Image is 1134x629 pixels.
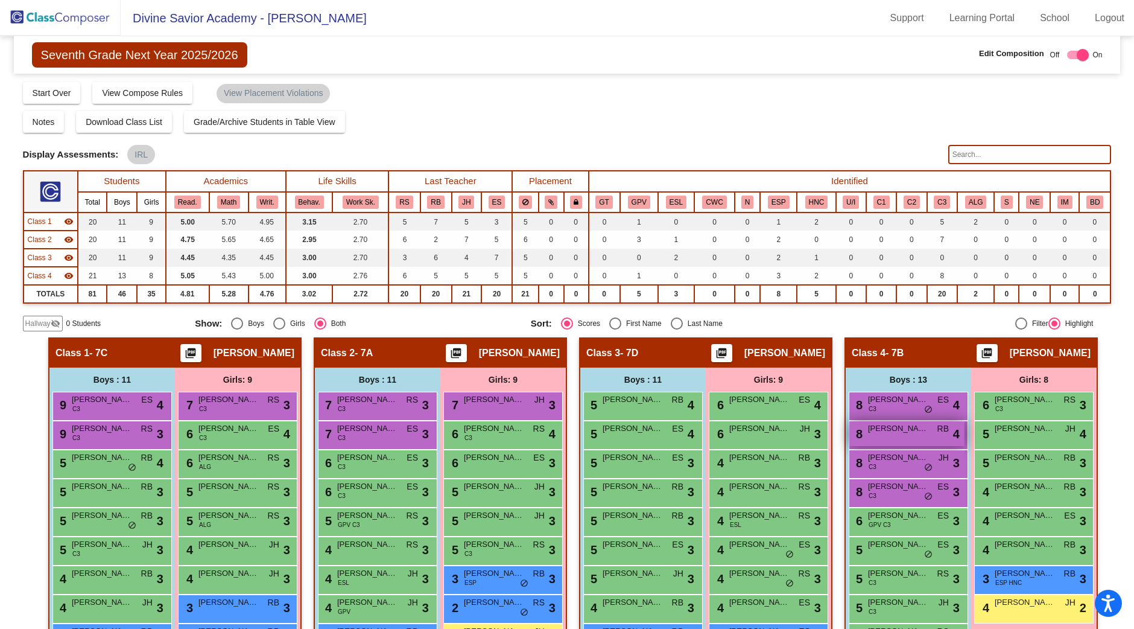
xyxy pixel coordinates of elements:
[658,249,694,267] td: 2
[286,267,333,285] td: 3.00
[388,192,420,212] th: Robbie Schmidt
[1085,8,1134,28] a: Logout
[539,267,564,285] td: 0
[24,231,78,249] td: Justin Marshall - 7A
[286,231,333,249] td: 2.95
[620,285,658,303] td: 5
[927,231,957,249] td: 7
[127,145,155,164] mat-chip: IRL
[702,196,726,209] button: CWC
[957,249,995,267] td: 0
[33,117,55,127] span: Notes
[595,196,612,209] button: GT
[166,285,209,303] td: 4.81
[694,267,735,285] td: 0
[332,249,388,267] td: 2.70
[64,271,74,281] mat-icon: visibility
[388,231,420,249] td: 6
[315,368,440,392] div: Boys : 11
[744,347,825,359] span: [PERSON_NAME]
[107,267,137,285] td: 13
[1079,231,1110,249] td: 0
[1079,249,1110,267] td: 0
[452,249,481,267] td: 4
[573,318,600,329] div: Scores
[658,267,694,285] td: 0
[927,285,957,303] td: 20
[621,318,662,329] div: First Name
[927,212,957,231] td: 5
[589,285,620,303] td: 0
[337,394,398,406] span: [PERSON_NAME]
[934,196,950,209] button: C3
[243,318,264,329] div: Boys
[512,231,538,249] td: 6
[1027,318,1048,329] div: Filter
[896,231,927,249] td: 0
[249,212,286,231] td: 4.95
[28,234,52,245] span: Class 2
[977,344,998,362] button: Print Students Details
[1050,49,1060,60] span: Off
[209,285,249,303] td: 5.28
[603,394,663,406] span: [PERSON_NAME]
[256,196,278,209] button: Writ.
[285,318,305,329] div: Girls
[873,196,890,209] button: C1
[388,285,420,303] td: 20
[217,84,330,103] mat-chip: View Placement Violations
[175,368,300,392] div: Girls: 9
[620,347,638,359] span: - 7D
[481,267,512,285] td: 5
[714,347,729,364] mat-icon: picture_as_pdf
[706,368,831,392] div: Girls: 9
[979,48,1044,60] span: Edit Composition
[137,231,165,249] td: 9
[866,267,896,285] td: 0
[797,212,835,231] td: 2
[420,285,452,303] td: 20
[735,192,760,212] th: New Student
[1050,249,1079,267] td: 0
[49,368,175,392] div: Boys : 11
[1050,267,1079,285] td: 0
[102,88,183,98] span: View Compose Rules
[896,249,927,267] td: 0
[184,111,345,133] button: Grade/Archive Students in Table View
[24,249,78,267] td: Adam Westra - 7D
[183,347,198,364] mat-icon: picture_as_pdf
[1079,212,1110,231] td: 0
[107,285,137,303] td: 46
[760,249,797,267] td: 2
[735,249,760,267] td: 0
[1092,49,1102,60] span: On
[620,212,658,231] td: 1
[1019,212,1050,231] td: 0
[407,394,418,406] span: RS
[1010,347,1091,359] span: [PERSON_NAME]
[760,231,797,249] td: 2
[658,212,694,231] td: 0
[137,192,165,212] th: Girls
[481,285,512,303] td: 20
[957,285,995,303] td: 2
[326,318,346,329] div: Both
[658,192,694,212] th: English as a Second Language
[539,285,564,303] td: 0
[589,192,620,212] th: Gifted and Talented
[940,8,1025,28] a: Learning Portal
[249,285,286,303] td: 4.76
[797,231,835,249] td: 0
[78,249,107,267] td: 20
[539,249,564,267] td: 0
[1026,196,1043,209] button: NE
[1057,196,1072,209] button: IM
[332,267,388,285] td: 2.76
[396,196,413,209] button: RS
[564,231,589,249] td: 0
[458,196,474,209] button: JH
[25,318,51,329] span: Hallway
[479,347,560,359] span: [PERSON_NAME]
[620,249,658,267] td: 0
[994,231,1019,249] td: 0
